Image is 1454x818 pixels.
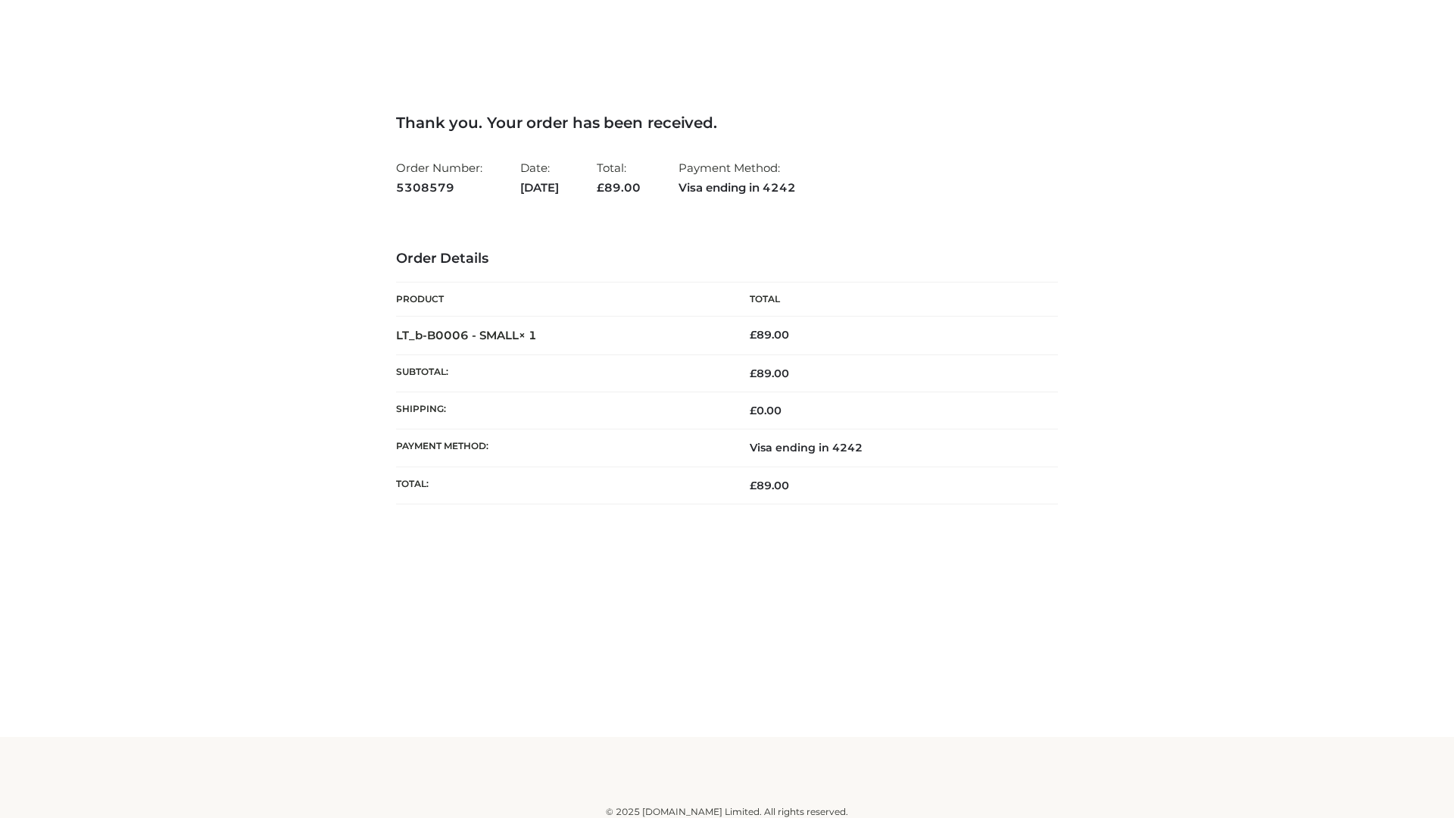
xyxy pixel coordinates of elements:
span: £ [750,328,757,342]
bdi: 89.00 [750,328,789,342]
h3: Order Details [396,251,1058,267]
li: Payment Method: [679,155,796,201]
h3: Thank you. Your order has been received. [396,114,1058,132]
strong: 5308579 [396,178,482,198]
li: Order Number: [396,155,482,201]
span: 89.00 [750,367,789,380]
li: Date: [520,155,559,201]
strong: LT_b-B0006 - SMALL [396,328,537,342]
bdi: 0.00 [750,404,782,417]
th: Payment method: [396,429,727,467]
th: Subtotal: [396,354,727,392]
td: Visa ending in 4242 [727,429,1058,467]
span: £ [750,479,757,492]
span: 89.00 [750,479,789,492]
th: Total: [396,467,727,504]
strong: Visa ending in 4242 [679,178,796,198]
span: £ [750,367,757,380]
strong: [DATE] [520,178,559,198]
strong: × 1 [519,328,537,342]
th: Product [396,283,727,317]
span: £ [750,404,757,417]
li: Total: [597,155,641,201]
span: £ [597,180,604,195]
th: Shipping: [396,392,727,429]
th: Total [727,283,1058,317]
span: 89.00 [597,180,641,195]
